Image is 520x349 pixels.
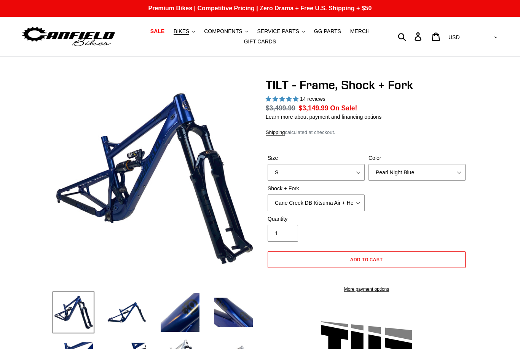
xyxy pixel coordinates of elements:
[268,185,365,193] label: Shock + Fork
[170,26,199,37] button: BIKES
[299,104,329,112] span: $3,149.99
[174,28,189,35] span: BIKES
[300,96,325,102] span: 14 reviews
[266,114,381,120] a: Learn more about payment and financing options
[200,26,252,37] button: COMPONENTS
[330,103,357,113] span: On Sale!
[266,129,467,136] div: calculated at checkout.
[54,79,253,278] img: TILT - Frame, Shock + Fork
[350,257,383,262] span: Add to cart
[106,292,148,333] img: Load image into Gallery viewer, TILT - Frame, Shock + Fork
[368,154,466,162] label: Color
[266,96,300,102] span: 5.00 stars
[314,28,341,35] span: GG PARTS
[53,292,94,333] img: Load image into Gallery viewer, TILT - Frame, Shock + Fork
[253,26,308,37] button: SERVICE PARTS
[266,78,467,92] h1: TILT - Frame, Shock + Fork
[204,28,242,35] span: COMPONENTS
[212,292,254,333] img: Load image into Gallery viewer, TILT - Frame, Shock + Fork
[21,25,116,49] img: Canfield Bikes
[266,129,285,136] a: Shipping
[346,26,373,37] a: MERCH
[244,38,276,45] span: GIFT CARDS
[257,28,299,35] span: SERVICE PARTS
[240,37,280,47] a: GIFT CARDS
[268,251,466,268] button: Add to cart
[150,28,164,35] span: SALE
[310,26,345,37] a: GG PARTS
[268,215,365,223] label: Quantity
[350,28,370,35] span: MERCH
[266,104,295,112] s: $3,499.99
[147,26,168,37] a: SALE
[268,286,466,293] a: More payment options
[159,292,201,333] img: Load image into Gallery viewer, TILT - Frame, Shock + Fork
[268,154,365,162] label: Size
